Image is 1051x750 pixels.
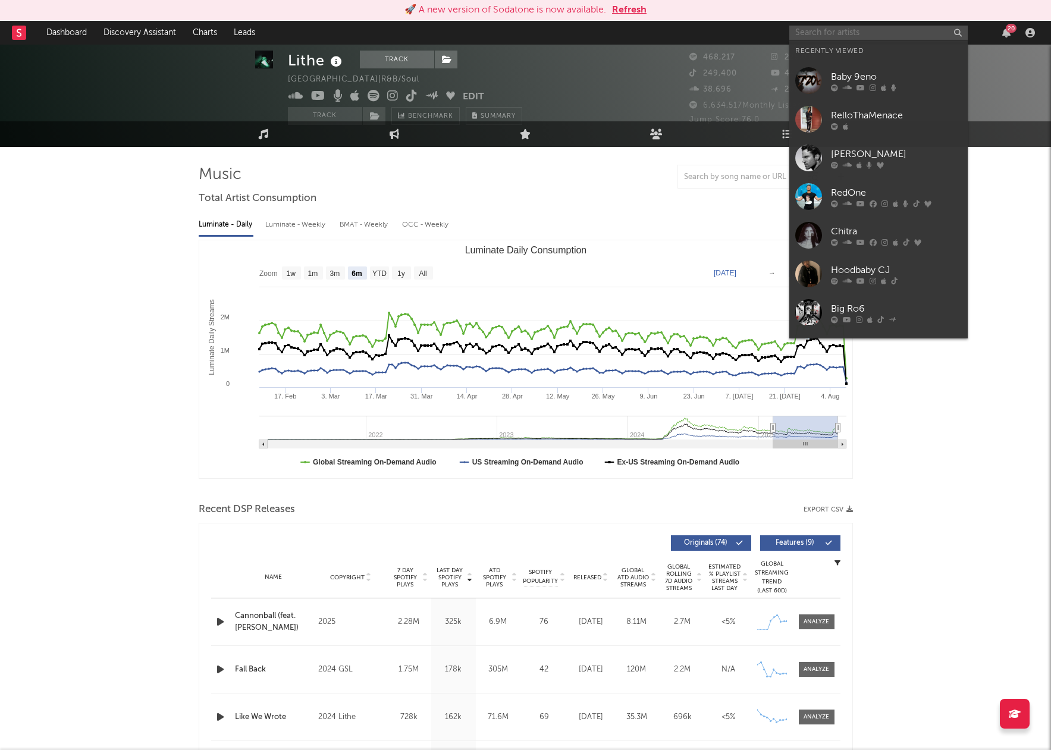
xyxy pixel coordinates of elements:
[789,269,811,277] text: [DATE]
[391,107,460,125] a: Benchmark
[365,393,387,400] text: 17. Mar
[456,393,477,400] text: 14. Apr
[274,393,296,400] text: 17. Feb
[419,269,426,278] text: All
[390,567,421,588] span: 7 Day Spotify Plays
[313,458,437,466] text: Global Streaming On-Demand Audio
[789,255,968,293] a: Hoodbaby CJ
[663,563,695,592] span: Global Rolling 7D Audio Streams
[689,116,760,124] span: Jump Score: 76.0
[199,240,852,478] svg: Luminate Daily Consumption
[265,215,328,235] div: Luminate - Weekly
[760,535,840,551] button: Features(9)
[235,573,313,582] div: Name
[259,269,278,278] text: Zoom
[397,269,405,278] text: 1y
[199,503,295,517] span: Recent DSP Releases
[1006,24,1017,33] div: 20
[789,139,968,177] a: [PERSON_NAME]
[617,458,739,466] text: Ex-US Streaming On-Demand Audio
[571,711,611,723] div: [DATE]
[768,539,823,547] span: Features ( 9 )
[523,664,565,676] div: 42
[235,610,313,633] a: Cannonball (feat. [PERSON_NAME])
[689,102,815,109] span: 6,634,517 Monthly Listeners
[771,86,812,93] span: 28,763
[225,21,263,45] a: Leads
[571,616,611,628] div: [DATE]
[479,616,517,628] div: 6.9M
[199,192,316,206] span: Total Artist Consumption
[617,567,650,588] span: Global ATD Audio Streams
[434,711,473,723] div: 162k
[481,113,516,120] span: Summary
[725,393,753,400] text: 7. [DATE]
[318,663,383,677] div: 2024 GSL
[789,332,968,371] a: Mazelfyre
[771,70,819,77] span: 446,000
[708,616,748,628] div: <5%
[639,393,657,400] text: 9. Jun
[360,51,434,68] button: Track
[689,86,732,93] span: 38,696
[708,711,748,723] div: <5%
[340,215,390,235] div: BMAT - Weekly
[831,70,962,84] div: Baby 9eno
[523,616,565,628] div: 76
[286,269,296,278] text: 1w
[408,109,453,124] span: Benchmark
[831,186,962,200] div: RedOne
[789,100,968,139] a: RelloThaMenace
[689,70,737,77] span: 249,400
[768,393,800,400] text: 21. [DATE]
[466,107,522,125] button: Summary
[404,3,606,17] div: 🚀 A new version of Sodatone is now available.
[463,90,484,105] button: Edit
[308,269,318,278] text: 1m
[768,269,776,277] text: →
[225,380,229,387] text: 0
[789,216,968,255] a: Chitra
[220,347,229,354] text: 1M
[434,616,473,628] div: 325k
[546,393,570,400] text: 12. May
[617,664,657,676] div: 120M
[683,393,704,400] text: 23. Jun
[479,664,517,676] div: 305M
[479,711,517,723] div: 71.6M
[612,3,647,17] button: Refresh
[402,215,450,235] div: OCC - Weekly
[235,711,313,723] a: Like We Wrote
[472,458,583,466] text: US Streaming On-Demand Audio
[434,567,466,588] span: Last Day Spotify Plays
[804,506,853,513] button: Export CSV
[789,26,968,40] input: Search for artists
[663,664,702,676] div: 2.2M
[789,293,968,332] a: Big Ro6
[821,393,839,400] text: 4. Aug
[38,21,95,45] a: Dashboard
[410,393,433,400] text: 31. Mar
[390,616,428,628] div: 2.28M
[184,21,225,45] a: Charts
[220,313,229,321] text: 2M
[465,245,586,255] text: Luminate Daily Consumption
[390,664,428,676] div: 1.75M
[235,664,313,676] a: Fall Back
[288,73,433,87] div: [GEOGRAPHIC_DATA] | R&B/Soul
[671,535,751,551] button: Originals(74)
[318,710,383,724] div: 2024 Lithe
[352,269,362,278] text: 6m
[207,299,215,375] text: Luminate Daily Streams
[708,563,741,592] span: Estimated % Playlist Streams Last Day
[708,664,748,676] div: N/A
[831,302,962,316] div: Big Ro6
[571,664,611,676] div: [DATE]
[663,616,702,628] div: 2.7M
[789,177,968,216] a: RedOne
[789,61,968,100] a: Baby 9eno
[523,711,565,723] div: 69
